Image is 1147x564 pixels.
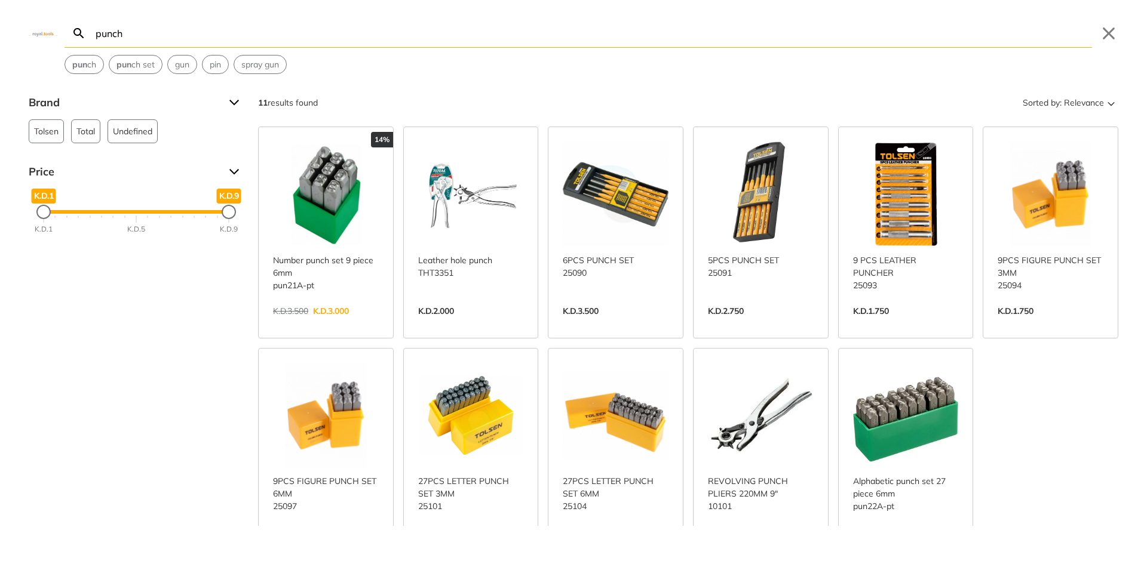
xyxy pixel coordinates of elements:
[202,55,229,74] div: Suggestion: pin
[72,26,86,41] svg: Search
[234,56,286,73] button: Select suggestion: spray gun
[241,58,279,71] span: spray gun
[175,58,189,71] span: gun
[65,56,103,73] button: Select suggestion: punch
[116,59,131,70] strong: pun
[29,30,57,36] img: Close
[35,224,53,235] div: K.D.1
[29,162,220,181] span: Price
[71,119,100,143] button: Total
[210,58,221,71] span: pin
[29,119,64,143] button: Tolsen
[29,93,220,112] span: Brand
[108,119,158,143] button: Undefined
[222,205,236,219] div: Maximum Price
[113,120,152,143] span: Undefined
[116,58,155,71] span: ch set
[109,56,162,73] button: Select suggestion: punch set
[72,59,87,70] strong: pun
[34,120,59,143] span: Tolsen
[93,19,1092,47] input: Search…
[109,55,162,74] div: Suggestion: punch set
[258,97,268,108] strong: 11
[1020,93,1118,112] button: Sorted by:Relevance Sort
[168,56,197,73] button: Select suggestion: gun
[234,55,287,74] div: Suggestion: spray gun
[220,224,238,235] div: K.D.9
[371,132,393,147] div: 14%
[1099,24,1118,43] button: Close
[203,56,228,73] button: Select suggestion: pin
[1104,95,1118,110] svg: Sort
[72,58,96,71] span: ch
[1064,93,1104,112] span: Relevance
[65,55,104,74] div: Suggestion: punch
[36,205,51,219] div: Minimum Price
[258,93,318,112] div: results found
[76,120,95,143] span: Total
[127,224,145,235] div: K.D.5
[167,55,197,74] div: Suggestion: gun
